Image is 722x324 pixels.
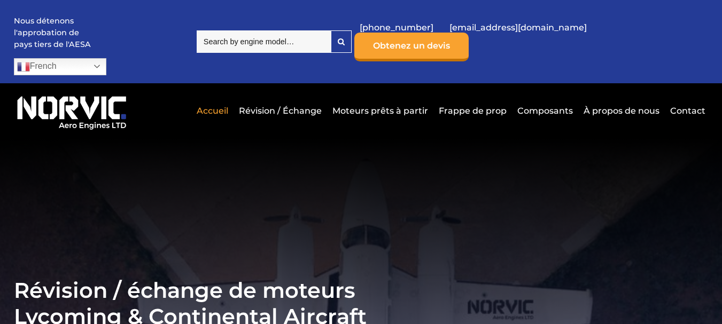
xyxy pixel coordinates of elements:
a: French [14,58,106,75]
a: Contact [667,98,705,124]
img: fr [17,60,30,73]
a: À propos de nous [581,98,662,124]
img: Logo de Norvic Aero Engines [14,91,130,130]
a: Moteurs prêts à partir [330,98,431,124]
a: [EMAIL_ADDRESS][DOMAIN_NAME] [444,14,592,41]
a: Composants [515,98,576,124]
a: Accueil [194,98,231,124]
a: Révision / Échange [236,98,324,124]
a: [PHONE_NUMBER] [354,14,439,41]
a: Obtenez un devis [354,33,469,61]
a: Frappe de prop [436,98,509,124]
input: Search by engine model… [197,30,331,53]
p: Nous détenons l'approbation de pays tiers de l'AESA [14,15,94,50]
